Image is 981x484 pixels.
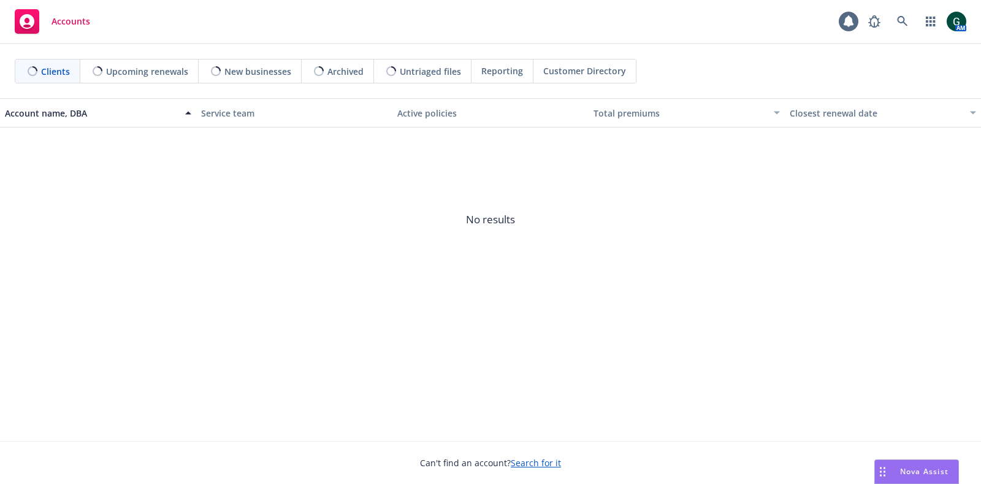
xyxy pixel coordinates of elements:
[10,4,95,39] a: Accounts
[511,457,561,469] a: Search for it
[918,9,943,34] a: Switch app
[41,65,70,78] span: Clients
[5,107,178,120] div: Account name, DBA
[481,64,523,77] span: Reporting
[392,98,589,128] button: Active policies
[785,98,981,128] button: Closest renewal date
[106,65,188,78] span: Upcoming renewals
[224,65,291,78] span: New businesses
[52,17,90,26] span: Accounts
[862,9,887,34] a: Report a Bug
[790,107,963,120] div: Closest renewal date
[543,64,626,77] span: Customer Directory
[900,466,949,477] span: Nova Assist
[420,456,561,469] span: Can't find an account?
[397,107,584,120] div: Active policies
[196,98,392,128] button: Service team
[874,459,959,484] button: Nova Assist
[890,9,915,34] a: Search
[400,65,461,78] span: Untriaged files
[589,98,785,128] button: Total premiums
[201,107,387,120] div: Service team
[947,12,966,31] img: photo
[875,460,890,483] div: Drag to move
[594,107,766,120] div: Total premiums
[327,65,364,78] span: Archived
